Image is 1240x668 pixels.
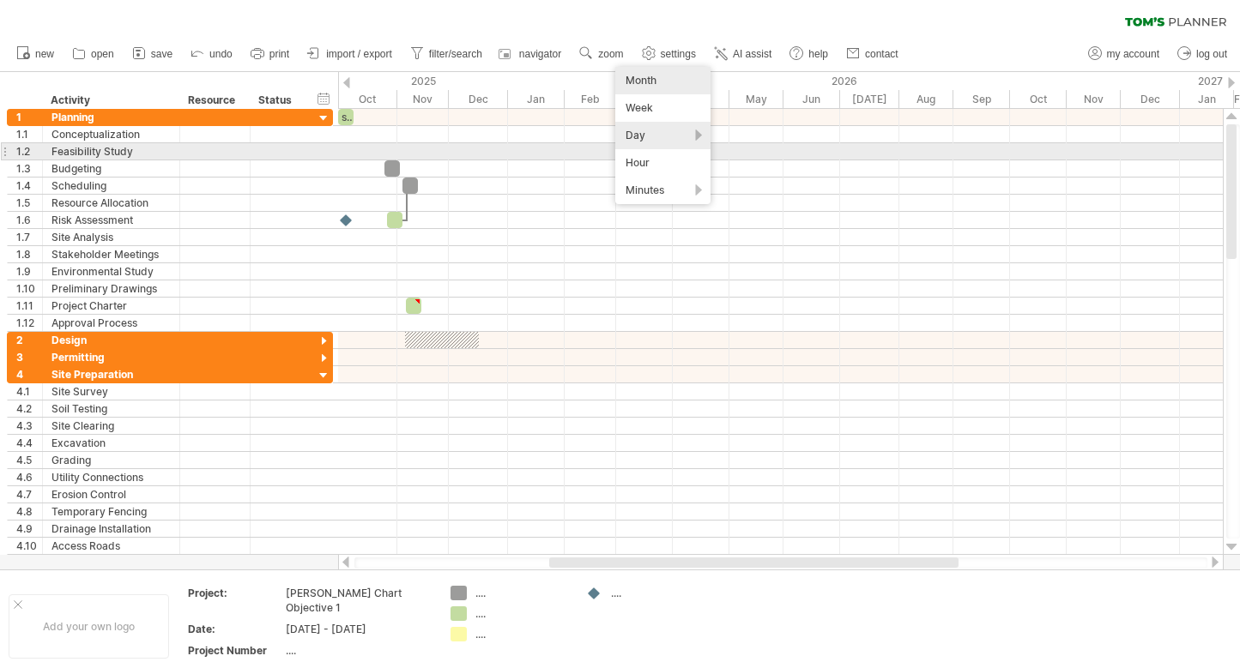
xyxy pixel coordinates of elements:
[16,538,42,554] div: 4.10
[51,263,171,280] div: Environmental Study
[51,195,171,211] div: Resource Allocation
[16,263,42,280] div: 1.9
[1173,43,1232,65] a: log out
[1010,90,1067,108] div: October 2026
[16,349,42,365] div: 3
[615,67,711,94] div: Month
[16,195,42,211] div: 1.5
[128,43,178,65] a: save
[16,229,42,245] div: 1.7
[338,90,397,108] div: October 2025
[51,400,171,417] div: Soil Testing
[16,246,42,262] div: 1.8
[16,143,42,159] div: 1.2
[865,48,898,60] span: contact
[258,92,296,109] div: Status
[16,366,42,382] div: 4
[475,606,569,621] div: ....
[16,452,42,468] div: 4.5
[1084,43,1164,65] a: my account
[598,48,623,60] span: zoom
[16,212,42,228] div: 1.6
[508,72,1180,90] div: 2026
[51,315,171,331] div: Approval Process
[785,43,833,65] a: help
[16,178,42,194] div: 1.4
[615,177,711,204] div: Minutes
[16,160,42,177] div: 1.3
[397,90,449,108] div: November 2025
[91,48,114,60] span: open
[840,90,899,108] div: July 2026
[51,160,171,177] div: Budgeting
[406,43,487,65] a: filter/search
[35,48,54,60] span: new
[12,43,59,65] a: new
[16,418,42,434] div: 4.3
[188,643,282,658] div: Project Number
[188,586,282,600] div: Project:
[51,383,171,400] div: Site Survey
[51,486,171,503] div: Erosion Control
[1196,48,1227,60] span: log out
[286,643,430,658] div: ....
[151,48,172,60] span: save
[51,229,171,245] div: Site Analysis
[51,109,171,125] div: Planning
[286,622,430,636] div: [DATE] - [DATE]
[842,43,904,65] a: contact
[51,538,171,554] div: Access Roads
[51,246,171,262] div: Stakeholder Meetings
[51,418,171,434] div: Site Clearing
[429,48,482,60] span: filter/search
[16,280,42,297] div: 1.10
[808,48,828,60] span: help
[326,48,392,60] span: import / export
[16,298,42,314] div: 1.11
[209,48,233,60] span: undo
[953,90,1010,108] div: September 2026
[51,435,171,451] div: Excavation
[16,400,42,417] div: 4.2
[338,109,354,125] div: start
[51,366,171,382] div: Site Preparation
[783,90,840,108] div: June 2026
[286,586,430,615] div: [PERSON_NAME] Chart Objective 1
[16,435,42,451] div: 4.4
[269,48,289,60] span: print
[16,315,42,331] div: 1.12
[51,143,171,159] div: Feasibility Study
[661,48,696,60] span: settings
[496,43,566,65] a: navigator
[1180,90,1234,108] div: January 2027
[449,90,508,108] div: December 2025
[16,126,42,142] div: 1.1
[1067,90,1121,108] div: November 2026
[16,486,42,503] div: 4.7
[16,109,42,125] div: 1
[565,90,616,108] div: February 2026
[611,586,705,600] div: ....
[615,94,711,122] div: Week
[51,212,171,228] div: Risk Assessment
[899,90,953,108] div: August 2026
[68,43,119,65] a: open
[508,90,565,108] div: January 2026
[475,586,569,600] div: ....
[615,122,711,149] div: Day
[188,92,240,109] div: Resource
[188,622,282,636] div: Date:
[51,178,171,194] div: Scheduling
[729,90,783,108] div: May 2026
[51,280,171,297] div: Preliminary Drawings
[1107,48,1159,60] span: my account
[519,48,561,60] span: navigator
[733,48,771,60] span: AI assist
[475,627,569,641] div: ....
[16,521,42,537] div: 4.9
[16,469,42,485] div: 4.6
[51,332,171,348] div: Design
[16,332,42,348] div: 2
[710,43,777,65] a: AI assist
[246,43,294,65] a: print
